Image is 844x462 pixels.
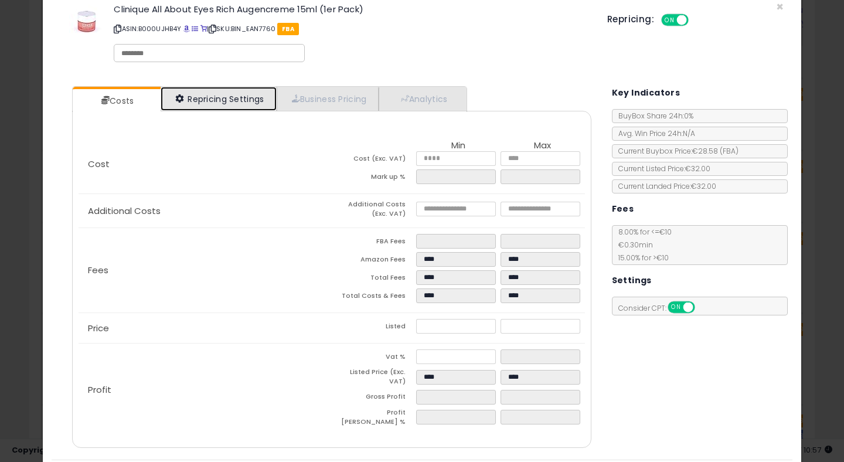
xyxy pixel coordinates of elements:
[332,368,416,389] td: Listed Price (Exc. VAT)
[114,19,590,38] p: ASIN: B000UJHB4Y | SKU: BIN_EAN7760
[379,87,465,111] a: Analytics
[612,146,738,156] span: Current Buybox Price:
[612,164,710,174] span: Current Listed Price: €32.00
[79,266,332,275] p: Fees
[612,202,634,216] h5: Fees
[332,234,416,252] td: FBA Fees
[612,253,669,263] span: 15.00 % for > €10
[114,5,590,13] h3: Clinique All About Eyes Rich Augencreme 15ml (1er Pack)
[332,169,416,188] td: Mark up %
[720,146,738,156] span: ( FBA )
[277,87,379,111] a: Business Pricing
[662,15,677,25] span: ON
[692,146,738,156] span: €28.58
[612,303,710,313] span: Consider CPT:
[332,252,416,270] td: Amazon Fees
[79,159,332,169] p: Cost
[200,24,207,33] a: Your listing only
[501,141,585,151] th: Max
[79,206,332,216] p: Additional Costs
[73,89,159,113] a: Costs
[332,288,416,307] td: Total Costs & Fees
[607,15,654,24] h5: Repricing:
[79,324,332,333] p: Price
[183,24,190,33] a: BuyBox page
[332,349,416,368] td: Vat %
[669,303,683,312] span: ON
[612,227,672,263] span: 8.00 % for <= €10
[192,24,198,33] a: All offer listings
[69,5,104,40] img: 41nj9R5fWSL._SL60_.jpg
[612,181,716,191] span: Current Landed Price: €32.00
[161,87,277,111] a: Repricing Settings
[612,273,652,288] h5: Settings
[332,200,416,222] td: Additional Costs (Exc. VAT)
[332,319,416,337] td: Listed
[332,390,416,408] td: Gross Profit
[416,141,501,151] th: Min
[332,151,416,169] td: Cost (Exc. VAT)
[693,303,712,312] span: OFF
[332,270,416,288] td: Total Fees
[332,408,416,430] td: Profit [PERSON_NAME] %
[612,240,653,250] span: €0.30 min
[612,111,693,121] span: BuyBox Share 24h: 0%
[612,128,695,138] span: Avg. Win Price 24h: N/A
[687,15,706,25] span: OFF
[612,86,680,100] h5: Key Indicators
[79,385,332,395] p: Profit
[277,23,299,35] span: FBA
